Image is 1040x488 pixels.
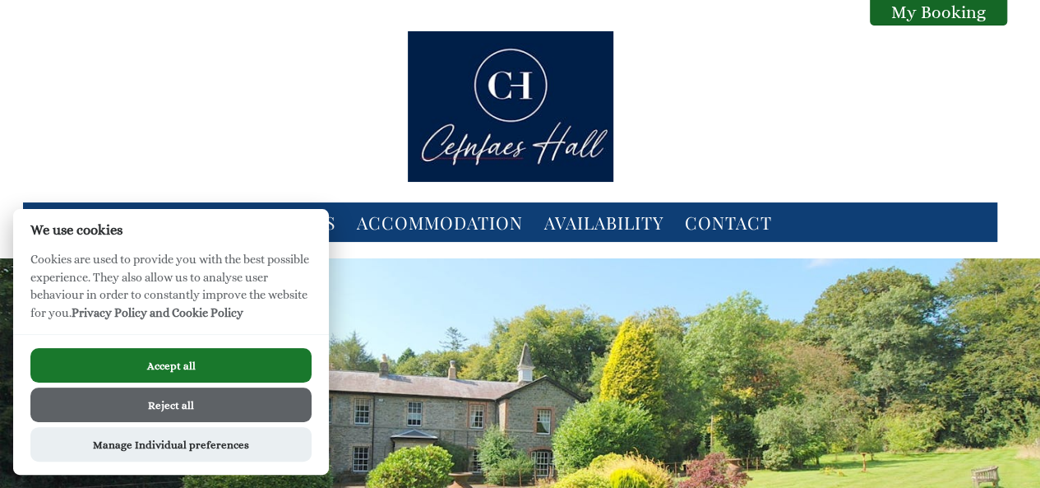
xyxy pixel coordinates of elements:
[685,211,772,234] a: Contact
[13,222,329,238] h2: We use cookies
[30,348,312,383] button: Accept all
[408,31,613,182] img: Cefnfaes Hall Country Estate
[544,211,663,234] a: Availability
[30,388,312,422] button: Reject all
[13,251,329,334] p: Cookies are used to provide you with the best possible experience. They also allow us to analyse ...
[30,427,312,462] button: Manage Individual preferences
[72,306,243,319] a: Privacy Policy and Cookie Policy
[357,211,523,234] a: Accommodation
